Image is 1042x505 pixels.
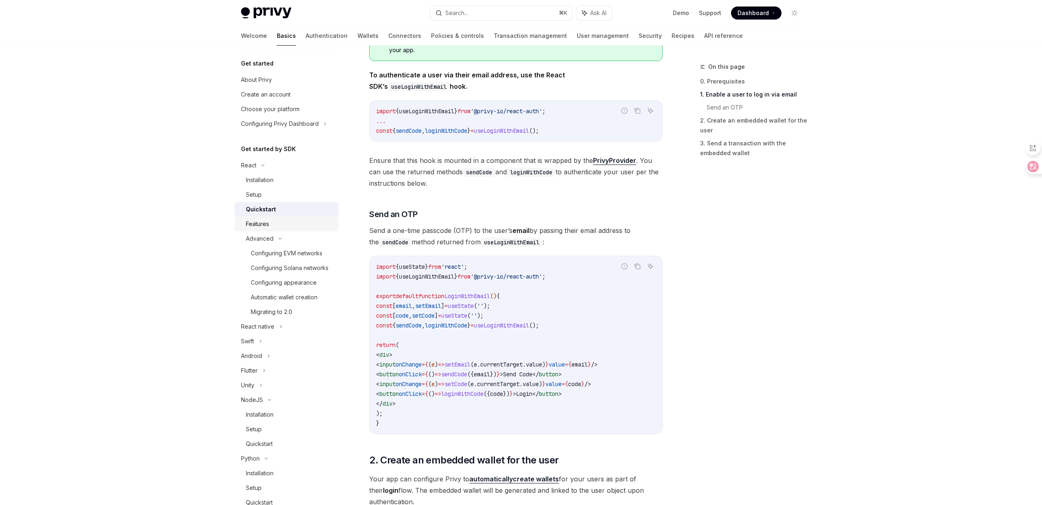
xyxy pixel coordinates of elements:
code: loginWithCode [507,168,556,177]
button: Search...⌘K [430,6,572,20]
span: input [379,361,396,368]
span: button [379,390,399,397]
div: Configuring Privy Dashboard [241,119,319,129]
span: = [422,371,425,378]
span: ; [542,273,545,280]
span: . [474,380,477,388]
span: onChange [396,361,422,368]
span: { [425,361,428,368]
span: } [510,390,513,397]
span: setCode [412,312,435,319]
span: () [490,292,497,300]
div: Installation [246,468,274,478]
span: from [458,273,471,280]
span: ({ [467,371,474,378]
span: useLoginWithEmail [474,127,529,134]
button: Ask AI [576,6,612,20]
span: currentTarget [477,380,519,388]
a: Installation [234,466,339,481]
div: Configuring Solana networks [251,263,328,273]
a: Dashboard [731,7,781,20]
h5: Get started by SDK [241,144,296,154]
span: sendCode [396,127,422,134]
span: } [545,361,549,368]
a: API reference [704,26,743,46]
span: function [418,292,444,300]
span: > [558,390,562,397]
span: '@privy-io/react-auth' [471,108,542,115]
a: Setup [234,187,339,202]
span: value [549,361,565,368]
a: Recipes [672,26,694,46]
span: Send an OTP [369,209,418,220]
span: e [471,380,474,388]
span: > [500,371,503,378]
span: onClick [399,371,422,378]
span: < [376,390,379,397]
span: => [438,380,444,388]
button: Ask AI [645,261,656,272]
span: /> [591,361,598,368]
div: Advanced [246,234,274,244]
div: Android [241,351,262,361]
span: () [428,371,435,378]
span: . [523,361,526,368]
span: import [376,108,396,115]
span: ⌘ K [559,10,567,16]
span: => [435,371,441,378]
span: ( [396,341,399,349]
button: Report incorrect code [619,105,630,116]
strong: automatically [469,475,513,483]
span: = [422,380,425,388]
span: Ask AI [590,9,606,17]
button: Toggle dark mode [788,7,801,20]
span: code [568,380,581,388]
span: loginWithCode [425,322,467,329]
div: Search... [445,8,468,18]
span: (); [529,127,539,134]
span: { [392,127,396,134]
span: { [396,263,399,270]
span: } [467,322,471,329]
span: ) [539,380,542,388]
a: About Privy [234,72,339,87]
span: } [454,108,458,115]
span: email [474,371,490,378]
span: onClick [399,390,422,397]
span: { [396,108,399,115]
span: ... [376,117,386,125]
span: ; [464,263,467,270]
div: Migrating to 2.0 [251,307,292,317]
span: from [458,108,471,115]
span: ( [428,361,431,368]
span: => [438,361,444,368]
div: Setup [246,483,262,493]
span: () [428,390,435,397]
span: '' [477,302,484,310]
span: Send Code [503,371,532,378]
a: Connectors [388,26,421,46]
a: PrivyProvider [593,156,636,165]
span: setEmail [444,361,471,368]
span: sendCode [396,322,422,329]
span: button [539,390,558,397]
span: ); [376,410,383,417]
span: ) [435,380,438,388]
button: Ask AI [645,105,656,116]
span: { [497,292,500,300]
span: ( [428,380,431,388]
span: div [383,400,392,407]
span: sendCode [441,371,467,378]
div: Automatic wallet creation [251,292,317,302]
span: }) [490,371,497,378]
div: Setup [246,190,262,200]
div: NodeJS [241,395,263,405]
strong: email [512,226,530,235]
span: = [438,312,441,319]
span: , [422,322,425,329]
span: useState [399,263,425,270]
span: useState [441,312,467,319]
strong: To authenticate a user via their email address, use the React SDK’s hook. [369,71,565,90]
span: = [562,380,565,388]
button: Copy the contents from the code block [632,261,643,272]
